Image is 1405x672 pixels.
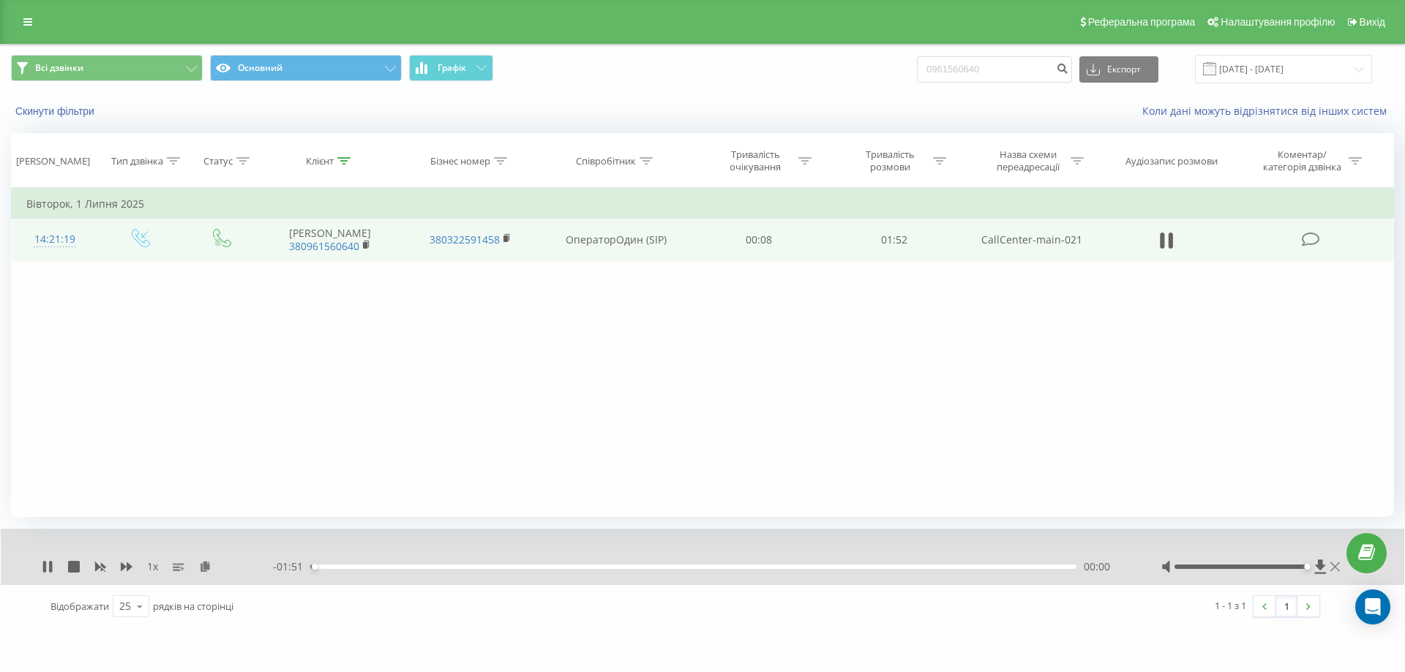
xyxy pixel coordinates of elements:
[35,62,83,74] span: Всі дзвінки
[119,599,131,614] div: 25
[1304,564,1310,570] div: Accessibility label
[576,155,636,167] div: Співробітник
[1142,104,1394,118] a: Коли дані можуть відрізнятися вiд інших систем
[989,148,1067,173] div: Назва схеми переадресації
[409,55,493,81] button: Графік
[540,219,692,261] td: ОператорОдин (SIP)
[1275,596,1297,616] a: 1
[16,155,90,167] div: [PERSON_NAME]
[11,55,203,81] button: Всі дзвінки
[312,564,318,570] div: Accessibility label
[260,219,400,261] td: [PERSON_NAME]
[50,600,109,613] span: Відображати
[273,559,310,574] span: - 01:51
[826,219,961,261] td: 01:52
[1125,155,1218,167] div: Аудіозапис розмови
[1088,16,1196,28] span: Реферальна програма
[716,148,795,173] div: Тривалість очікування
[692,219,826,261] td: 00:08
[1215,598,1246,613] div: 1 - 1 з 1
[1355,589,1390,624] div: Open Intercom Messenger
[147,559,158,574] span: 1 x
[851,148,929,173] div: Тривалість розмови
[1259,148,1345,173] div: Коментар/категорія дзвінка
[306,155,334,167] div: Клієнт
[430,233,500,246] a: 380322591458
[11,105,102,118] button: Скинути фільтри
[153,600,233,613] span: рядків на сторінці
[1221,16,1335,28] span: Налаштування профілю
[438,63,466,73] span: Графік
[26,225,83,254] div: 14:21:19
[962,219,1102,261] td: CallCenter-main-021
[289,239,359,253] a: 380961560640
[1084,559,1110,574] span: 00:00
[12,189,1394,219] td: Вівторок, 1 Липня 2025
[1079,56,1158,83] button: Експорт
[430,155,490,167] div: Бізнес номер
[1360,16,1385,28] span: Вихід
[111,155,163,167] div: Тип дзвінка
[210,55,402,81] button: Основний
[203,155,233,167] div: Статус
[917,56,1072,83] input: Пошук за номером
